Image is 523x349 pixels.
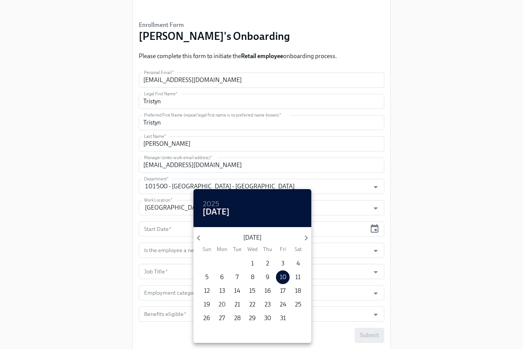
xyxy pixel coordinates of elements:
[276,298,290,311] button: 24
[291,257,305,270] button: 4
[249,300,255,309] p: 22
[203,198,219,210] h6: 2025
[261,246,274,253] span: Thu
[264,314,271,322] p: 30
[215,311,229,325] button: 27
[204,287,210,295] p: 12
[276,270,290,284] button: 10
[276,246,290,253] span: Fri
[200,284,214,298] button: 12
[230,298,244,311] button: 21
[204,234,301,242] p: [DATE]
[296,259,300,268] p: 4
[230,246,244,253] span: Tue
[266,259,269,268] p: 2
[280,287,285,295] p: 17
[236,273,239,281] p: 7
[230,284,244,298] button: 14
[204,300,210,309] p: 19
[200,270,214,284] button: 5
[295,300,301,309] p: 25
[295,287,301,295] p: 18
[261,257,274,270] button: 2
[203,208,230,216] button: [DATE]
[276,284,290,298] button: 17
[200,311,214,325] button: 26
[265,287,271,295] p: 16
[280,273,286,281] p: 10
[276,311,290,325] button: 31
[276,257,290,270] button: 3
[235,300,240,309] p: 21
[251,273,254,281] p: 8
[291,284,305,298] button: 18
[200,246,214,253] span: Sun
[249,314,256,322] p: 29
[234,314,241,322] p: 28
[203,206,230,218] h4: [DATE]
[261,311,274,325] button: 30
[249,287,255,295] p: 15
[215,284,229,298] button: 13
[219,314,225,322] p: 27
[266,273,269,281] p: 9
[230,311,244,325] button: 28
[246,270,259,284] button: 8
[203,314,210,322] p: 26
[281,259,284,268] p: 3
[246,284,259,298] button: 15
[265,300,271,309] p: 23
[261,298,274,311] button: 23
[246,311,259,325] button: 29
[200,298,214,311] button: 19
[215,298,229,311] button: 20
[291,270,305,284] button: 11
[251,259,254,268] p: 1
[203,201,219,208] button: 2025
[246,298,259,311] button: 22
[246,257,259,270] button: 1
[295,273,301,281] p: 11
[220,273,224,281] p: 6
[280,300,286,309] p: 24
[291,298,305,311] button: 25
[219,300,225,309] p: 20
[261,284,274,298] button: 16
[246,246,259,253] span: Wed
[215,246,229,253] span: Mon
[280,314,286,322] p: 31
[230,270,244,284] button: 7
[215,270,229,284] button: 6
[219,287,225,295] p: 13
[291,246,305,253] span: Sat
[261,270,274,284] button: 9
[205,273,209,281] p: 5
[234,287,240,295] p: 14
